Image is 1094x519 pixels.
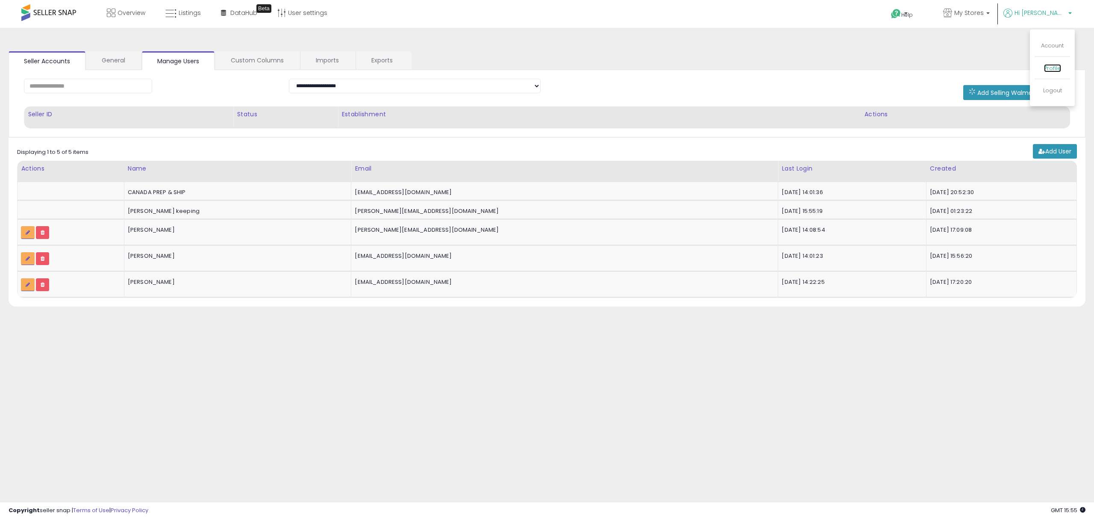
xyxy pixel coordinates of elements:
div: [PERSON_NAME] [128,226,345,234]
button: Add Selling Walmart Account [963,85,1070,100]
a: Logout [1043,86,1062,94]
a: Custom Columns [215,51,299,69]
a: Add User [1033,144,1077,159]
div: Status [237,110,334,119]
span: Help [901,11,913,18]
div: Seller ID [28,110,229,119]
a: Exports [356,51,411,69]
span: Hi [PERSON_NAME] [1015,9,1066,17]
div: Actions [865,110,1066,119]
div: [DATE] 14:01:36 [782,189,919,196]
div: Last Login [782,164,922,173]
span: Listings [179,9,201,17]
div: [DATE] 14:22:25 [782,278,919,286]
div: [EMAIL_ADDRESS][DOMAIN_NAME] [355,189,771,196]
div: [EMAIL_ADDRESS][DOMAIN_NAME] [355,278,771,286]
span: My Stores [954,9,984,17]
span: DataHub [230,9,257,17]
a: Profile [1044,64,1061,72]
div: [DATE] 01:23:22 [930,207,1070,215]
div: [DATE] 14:08:54 [782,226,919,234]
div: Created [930,164,1073,173]
a: Hi [PERSON_NAME] [1003,9,1072,28]
a: Account [1041,41,1064,50]
div: Establishment [341,110,857,119]
a: General [86,51,141,69]
div: [PERSON_NAME][EMAIL_ADDRESS][DOMAIN_NAME] [355,226,771,234]
div: Actions [21,164,121,173]
i: Get Help [891,9,901,19]
span: Add Selling Walmart Account [977,88,1065,97]
a: Imports [300,51,355,69]
div: [EMAIL_ADDRESS][DOMAIN_NAME] [355,252,771,260]
a: Seller Accounts [9,51,85,70]
div: [PERSON_NAME] [128,252,345,260]
div: [DATE] 20:52:30 [930,189,1070,196]
div: CANADA PREP & SHIP [128,189,345,196]
a: Help [884,2,929,28]
div: Tooltip anchor [256,4,271,13]
div: Email [355,164,774,173]
div: [PERSON_NAME] [128,278,345,286]
span: Overview [118,9,145,17]
div: [DATE] 14:01:23 [782,252,919,260]
a: Manage Users [142,51,215,70]
div: [PERSON_NAME][EMAIL_ADDRESS][DOMAIN_NAME] [355,207,771,215]
div: [DATE] 17:20:20 [930,278,1070,286]
div: [DATE] 17:09:08 [930,226,1070,234]
div: [DATE] 15:55:19 [782,207,919,215]
div: Displaying 1 to 5 of 5 items [17,148,88,156]
div: [PERSON_NAME] keeping [128,207,345,215]
div: Name [128,164,348,173]
div: [DATE] 15:56:20 [930,252,1070,260]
